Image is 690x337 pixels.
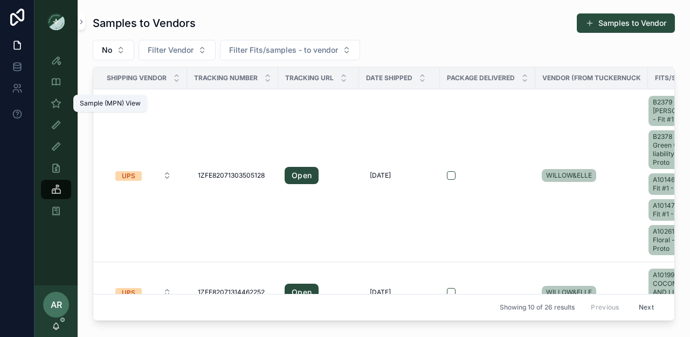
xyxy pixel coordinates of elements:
[631,299,661,316] button: Next
[107,74,167,82] span: Shipping Vendor
[34,43,78,235] div: scrollable content
[546,171,592,180] span: WILLOW&ELLE
[139,40,216,60] button: Select Button
[194,74,258,82] span: Tracking Number
[229,45,338,55] span: Filter Fits/samples - to vendor
[93,40,134,60] button: Select Button
[194,167,272,184] a: 1ZFE82071303505128
[542,167,641,184] a: WILLOW&ELLE
[577,13,675,33] button: Samples to Vendor
[106,282,181,303] a: Select Button
[107,166,180,185] button: Select Button
[220,40,360,60] button: Select Button
[93,16,196,31] h1: Samples to Vendors
[102,45,112,55] span: No
[106,165,181,186] a: Select Button
[51,298,62,311] span: AR
[447,74,515,82] span: Package Delivered
[500,303,575,312] span: Showing 10 of 26 results
[80,99,141,108] div: Sample (MPN) View
[107,283,180,302] button: Select Button
[285,284,353,301] a: Open
[542,286,596,299] a: WILLOW&ELLE
[122,171,135,181] div: UPS
[285,74,334,82] span: Tracking URL
[365,167,433,184] a: [DATE]
[542,169,596,182] a: WILLOW&ELLE
[366,74,412,82] span: Date Shipped
[122,288,135,298] div: UPS
[542,284,641,301] a: WILLOW&ELLE
[285,167,319,184] a: Open
[194,284,272,301] a: 1ZFE82071314462252
[198,288,265,297] span: 1ZFE82071314462252
[198,171,265,180] span: 1ZFE82071303505128
[542,74,641,82] span: Vendor (from Tuckernuck
[285,284,319,301] a: Open
[148,45,194,55] span: Filter Vendor
[365,284,433,301] a: [DATE]
[47,13,65,30] img: App logo
[546,288,592,297] span: WILLOW&ELLE
[370,171,391,180] span: [DATE]
[285,167,353,184] a: Open
[370,288,391,297] span: [DATE]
